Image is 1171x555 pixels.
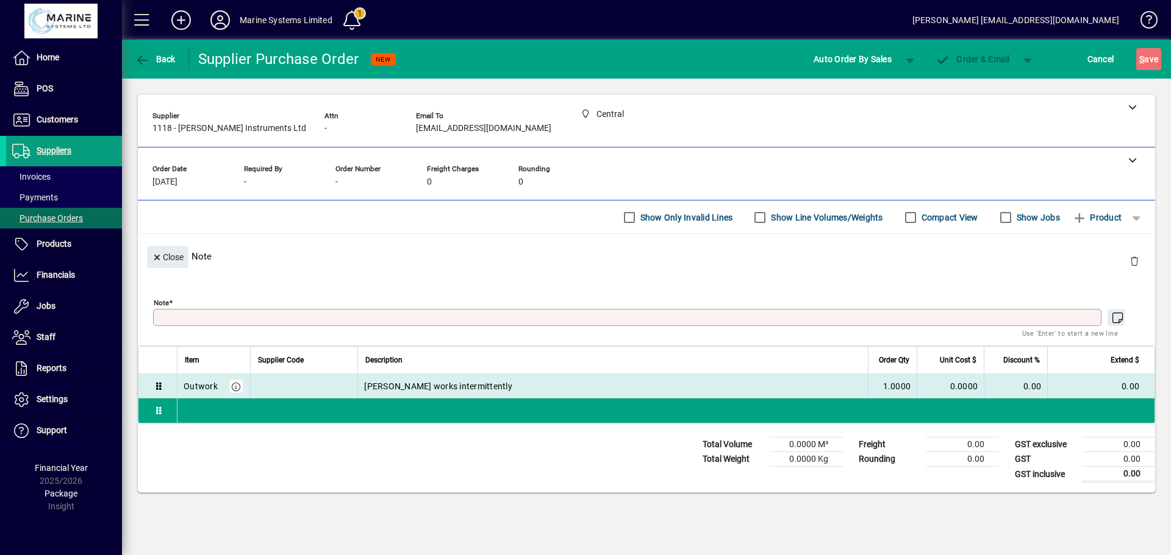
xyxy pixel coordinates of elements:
[144,251,192,262] app-page-header-button: Close
[152,247,184,267] span: Close
[162,9,201,31] button: Add
[12,213,83,223] span: Purchase Orders
[154,299,169,307] mat-label: Note
[638,211,733,224] label: Show Only Invalid Lines
[1047,374,1155,398] td: 0.00
[37,332,56,342] span: Staff
[1139,49,1158,69] span: ave
[244,177,246,187] span: -
[138,234,1155,278] div: Note
[868,374,917,398] td: 1.0000
[1111,353,1139,367] span: Extend $
[984,374,1047,398] td: 0.00
[185,353,199,367] span: Item
[1082,452,1155,467] td: 0.00
[201,9,240,31] button: Profile
[122,48,189,70] app-page-header-button: Back
[919,211,978,224] label: Compact View
[770,452,843,467] td: 0.0000 Kg
[1014,211,1060,224] label: Show Jobs
[37,363,66,373] span: Reports
[416,124,551,133] span: [EMAIL_ADDRESS][DOMAIN_NAME]
[697,437,770,452] td: Total Volume
[6,353,122,384] a: Reports
[37,239,71,249] span: Products
[6,291,122,322] a: Jobs
[912,10,1119,30] div: [PERSON_NAME] [EMAIL_ADDRESS][DOMAIN_NAME]
[1120,255,1149,266] app-page-header-button: Delete
[6,322,122,353] a: Staff
[929,48,1016,70] button: Order & Email
[1009,452,1082,467] td: GST
[6,384,122,415] a: Settings
[37,270,75,280] span: Financials
[198,49,359,69] div: Supplier Purchase Order
[152,177,177,187] span: [DATE]
[6,166,122,187] a: Invoices
[45,489,77,498] span: Package
[37,394,68,404] span: Settings
[12,172,51,182] span: Invoices
[37,301,56,311] span: Jobs
[697,452,770,467] td: Total Weight
[37,83,53,93] span: POS
[12,193,58,202] span: Payments
[324,124,327,133] span: -
[940,353,976,367] span: Unit Cost $
[1136,48,1161,70] button: Save
[6,208,122,228] a: Purchase Orders
[6,415,122,446] a: Support
[808,48,898,70] button: Auto Order By Sales
[135,54,176,64] span: Back
[936,54,1010,64] span: Order & Email
[376,55,391,63] span: NEW
[364,380,512,392] span: [PERSON_NAME] works intermittently
[926,437,999,452] td: 0.00
[6,105,122,135] a: Customers
[335,177,338,187] span: -
[6,229,122,260] a: Products
[258,353,304,367] span: Supplier Code
[1009,437,1082,452] td: GST exclusive
[879,353,909,367] span: Order Qty
[1087,49,1114,69] span: Cancel
[814,49,892,69] span: Auto Order By Sales
[1084,48,1117,70] button: Cancel
[853,437,926,452] td: Freight
[35,463,88,473] span: Financial Year
[770,437,843,452] td: 0.0000 M³
[917,374,984,398] td: 0.0000
[1131,2,1156,42] a: Knowledge Base
[768,211,883,224] label: Show Line Volumes/Weights
[132,48,179,70] button: Back
[1022,326,1118,340] mat-hint: Use 'Enter' to start a new line
[6,74,122,104] a: POS
[37,146,71,155] span: Suppliers
[240,10,332,30] div: Marine Systems Limited
[926,452,999,467] td: 0.00
[1009,467,1082,482] td: GST inclusive
[1139,54,1144,64] span: S
[152,124,306,133] span: 1118 - [PERSON_NAME] Instruments Ltd
[37,425,67,435] span: Support
[365,353,403,367] span: Description
[147,246,188,268] button: Close
[6,43,122,73] a: Home
[184,380,218,392] div: Outwork
[853,452,926,467] td: Rounding
[1120,246,1149,275] button: Delete
[1082,467,1155,482] td: 0.00
[1003,353,1040,367] span: Discount %
[518,177,523,187] span: 0
[427,177,432,187] span: 0
[1082,437,1155,452] td: 0.00
[37,115,78,124] span: Customers
[6,187,122,208] a: Payments
[6,260,122,291] a: Financials
[37,52,59,62] span: Home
